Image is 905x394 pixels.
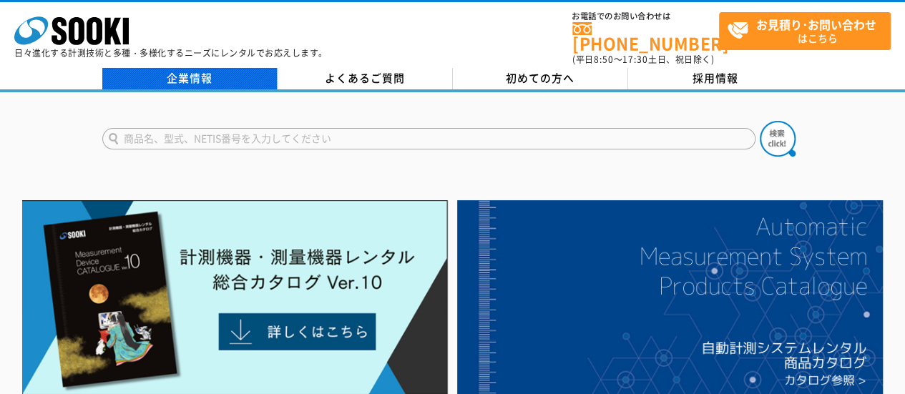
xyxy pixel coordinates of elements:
[278,68,453,89] a: よくあるご質問
[14,49,328,57] p: 日々進化する計測技術と多種・多様化するニーズにレンタルでお応えします。
[572,22,719,51] a: [PHONE_NUMBER]
[102,68,278,89] a: 企業情報
[622,53,648,66] span: 17:30
[727,13,890,49] span: はこちら
[572,53,714,66] span: (平日 ～ 土日、祝日除く)
[628,68,803,89] a: 採用情報
[594,53,614,66] span: 8:50
[506,70,574,86] span: 初めての方へ
[719,12,891,50] a: お見積り･お問い合わせはこちら
[760,121,796,157] img: btn_search.png
[572,12,719,21] span: お電話でのお問い合わせは
[756,16,876,33] strong: お見積り･お問い合わせ
[102,128,755,149] input: 商品名、型式、NETIS番号を入力してください
[453,68,628,89] a: 初めての方へ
